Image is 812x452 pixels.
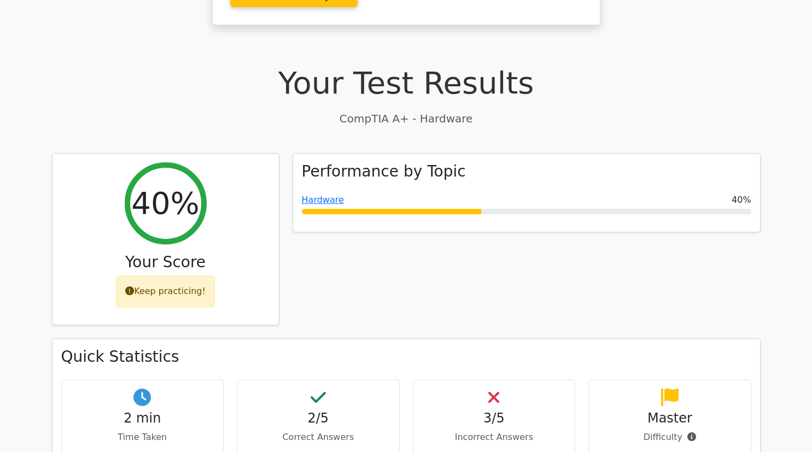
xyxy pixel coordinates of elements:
[52,64,761,101] h1: Your Test Results
[131,185,199,221] h2: 40%
[246,410,390,426] h4: 2/5
[732,193,751,207] span: 40%
[302,195,344,205] a: Hardware
[302,162,466,181] h3: Performance by Topic
[61,348,751,366] h3: Quick Statistics
[598,431,742,444] p: Difficulty
[52,110,761,127] p: CompTIA A+ - Hardware
[422,431,566,444] p: Incorrect Answers
[116,275,215,307] div: Keep practicing!
[71,431,215,444] p: Time Taken
[61,253,270,272] h3: Your Score
[422,410,566,426] h4: 3/5
[598,410,742,426] h4: Master
[71,410,215,426] h4: 2 min
[246,431,390,444] p: Correct Answers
